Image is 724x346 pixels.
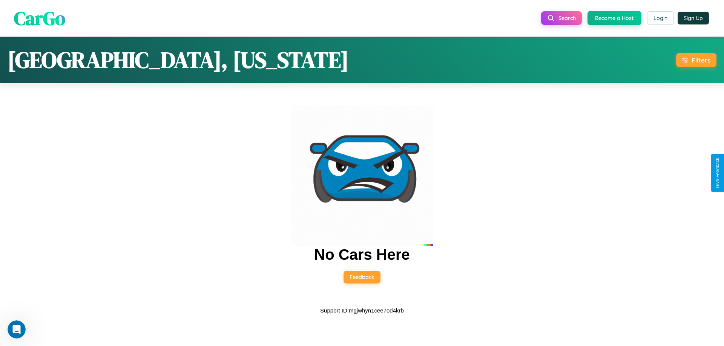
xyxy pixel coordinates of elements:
button: Become a Host [587,11,641,25]
span: Search [558,15,576,21]
button: Feedback [344,271,380,284]
span: CarGo [14,5,65,31]
div: Filters [692,56,710,64]
img: car [291,105,433,246]
button: Login [647,11,674,25]
h1: [GEOGRAPHIC_DATA], [US_STATE] [8,44,349,75]
h2: No Cars Here [314,246,410,263]
button: Sign Up [678,12,709,24]
div: Give Feedback [715,158,720,188]
p: Support ID: mgjwhyn1cee7od4krb [320,305,404,316]
iframe: Intercom live chat [8,320,26,338]
button: Filters [676,53,716,67]
button: Search [541,11,582,25]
